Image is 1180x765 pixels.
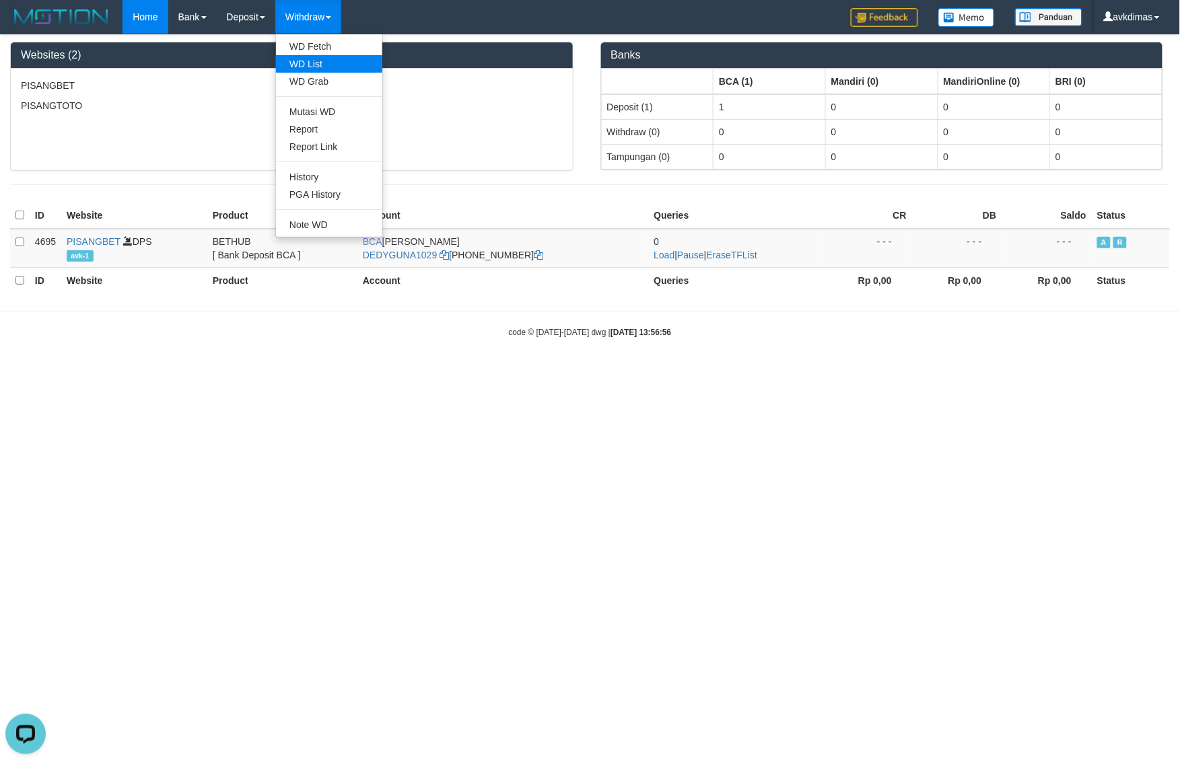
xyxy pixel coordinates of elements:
span: Active [1097,237,1111,248]
td: 0 [825,119,938,144]
th: Website [61,203,207,229]
th: Group: activate to sort column ascending [601,69,714,94]
a: Mutasi WD [276,103,382,120]
a: WD List [276,55,382,73]
td: 0 [1050,119,1162,144]
td: 0 [938,94,1050,120]
a: EraseTFList [707,250,757,260]
a: Report [276,120,382,138]
th: ID [30,203,61,229]
small: code © [DATE]-[DATE] dwg | [509,328,672,337]
td: 0 [714,119,826,144]
td: 0 [938,119,1050,144]
th: Group: activate to sort column ascending [825,69,938,94]
td: [PERSON_NAME] [PHONE_NUMBER] [357,229,649,268]
td: 1 [714,94,826,120]
td: - - - [1002,229,1092,268]
th: Group: activate to sort column ascending [714,69,826,94]
td: 0 [1050,144,1162,169]
a: WD Grab [276,73,382,90]
th: Queries [648,203,822,229]
img: panduan.png [1015,8,1082,26]
td: Withdraw (0) [601,119,714,144]
td: Deposit (1) [601,94,714,120]
img: Button%20Memo.svg [938,8,995,27]
th: Product [207,267,357,293]
th: DB [912,203,1002,229]
td: DPS [61,229,207,268]
th: Queries [648,267,822,293]
p: PISANGTOTO [21,99,563,112]
td: Tampungan (0) [601,144,714,169]
a: Copy 7985845158 to clipboard [534,250,543,260]
th: ID [30,267,61,293]
span: 0 [654,236,659,247]
th: Product [207,203,357,229]
th: Saldo [1002,203,1092,229]
td: 4695 [30,229,61,268]
th: Account [357,203,649,229]
a: Load [654,250,674,260]
th: Status [1092,203,1170,229]
td: - - - [822,229,912,268]
h3: Banks [611,49,1153,61]
img: MOTION_logo.png [10,7,112,27]
button: Open LiveChat chat widget [5,5,46,46]
a: Copy DEDYGUNA1029 to clipboard [440,250,449,260]
th: Rp 0,00 [1002,267,1092,293]
th: Account [357,267,649,293]
td: 0 [825,144,938,169]
a: Note WD [276,216,382,233]
a: Report Link [276,138,382,155]
h3: Websites (2) [21,49,563,61]
th: Rp 0,00 [912,267,1002,293]
a: WD Fetch [276,38,382,55]
a: Pause [677,250,704,260]
a: History [276,168,382,186]
strong: [DATE] 13:56:56 [611,328,671,337]
td: 0 [1050,94,1162,120]
span: avk-1 [67,250,93,262]
img: Feedback.jpg [851,8,918,27]
p: PISANGBET [21,79,563,92]
td: 0 [825,94,938,120]
td: - - - [912,229,1002,268]
th: CR [822,203,912,229]
span: BCA [363,236,382,247]
span: | | [654,236,757,260]
th: Website [61,267,207,293]
td: 0 [714,144,826,169]
th: Group: activate to sort column ascending [938,69,1050,94]
a: PGA History [276,186,382,203]
td: 0 [938,144,1050,169]
th: Rp 0,00 [822,267,912,293]
th: Status [1092,267,1170,293]
td: BETHUB [ Bank Deposit BCA ] [207,229,357,268]
a: PISANGBET [67,236,120,247]
th: Group: activate to sort column ascending [1050,69,1162,94]
a: DEDYGUNA1029 [363,250,438,260]
span: Running [1113,237,1127,248]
